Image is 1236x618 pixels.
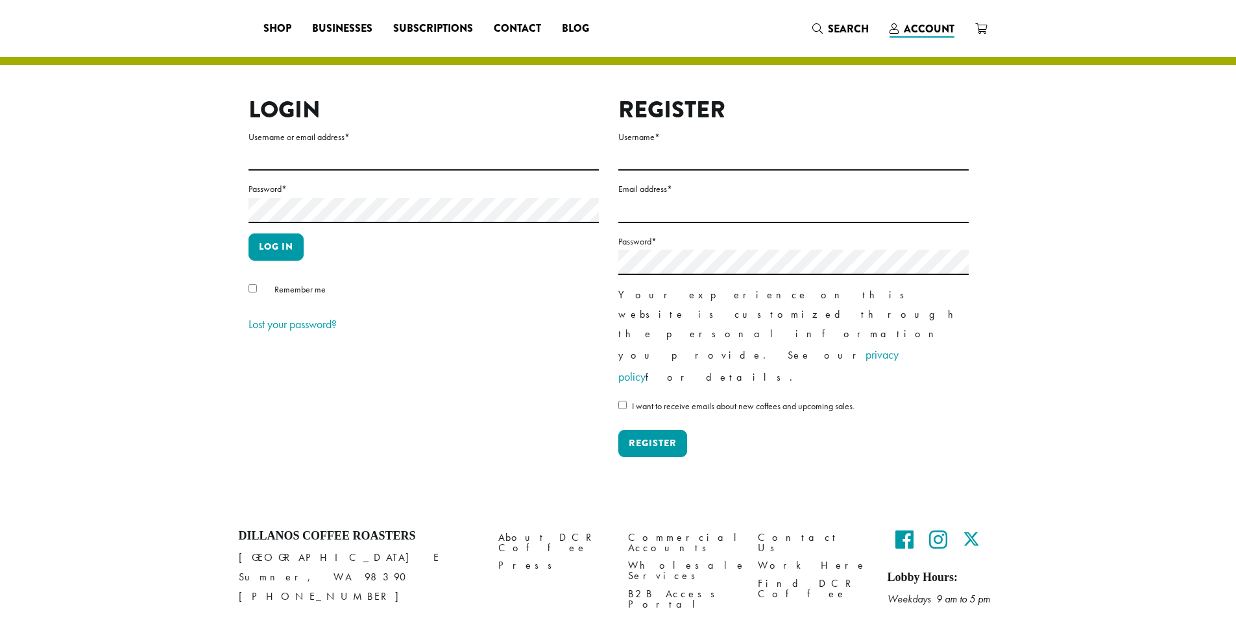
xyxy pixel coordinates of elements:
[248,233,304,261] button: Log in
[879,18,965,40] a: Account
[274,283,326,295] span: Remember me
[239,548,479,606] p: [GEOGRAPHIC_DATA] E Sumner, WA 98390 [PHONE_NUMBER]
[248,96,599,124] h2: Login
[828,21,869,36] span: Search
[551,18,600,39] a: Blog
[239,529,479,543] h4: Dillanos Coffee Roasters
[312,21,372,37] span: Businesses
[888,571,998,585] h5: Lobby Hours:
[618,233,969,250] label: Password
[904,21,954,36] span: Account
[253,18,302,39] a: Shop
[618,430,687,457] button: Register
[618,401,627,409] input: I want to receive emails about new coffees and upcoming sales.
[888,592,990,606] em: Weekdays 9 am to 5 pm
[618,285,969,388] p: Your experience on this website is customized through the personal information you provide. See o...
[618,129,969,145] label: Username
[263,21,291,37] span: Shop
[498,557,609,575] a: Press
[483,18,551,39] a: Contact
[248,181,599,197] label: Password
[758,557,868,575] a: Work Here
[628,585,738,613] a: B2B Access Portal
[618,347,899,384] a: privacy policy
[302,18,383,39] a: Businesses
[618,96,969,124] h2: Register
[393,21,473,37] span: Subscriptions
[758,529,868,557] a: Contact Us
[758,575,868,602] a: Find DCR Coffee
[494,21,541,37] span: Contact
[628,529,738,557] a: Commercial Accounts
[248,316,337,331] a: Lost your password?
[628,557,738,585] a: Wholesale Services
[498,529,609,557] a: About DCR Coffee
[618,181,969,197] label: Email address
[383,18,483,39] a: Subscriptions
[632,400,854,412] span: I want to receive emails about new coffees and upcoming sales.
[562,21,589,37] span: Blog
[248,129,599,145] label: Username or email address
[802,18,879,40] a: Search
